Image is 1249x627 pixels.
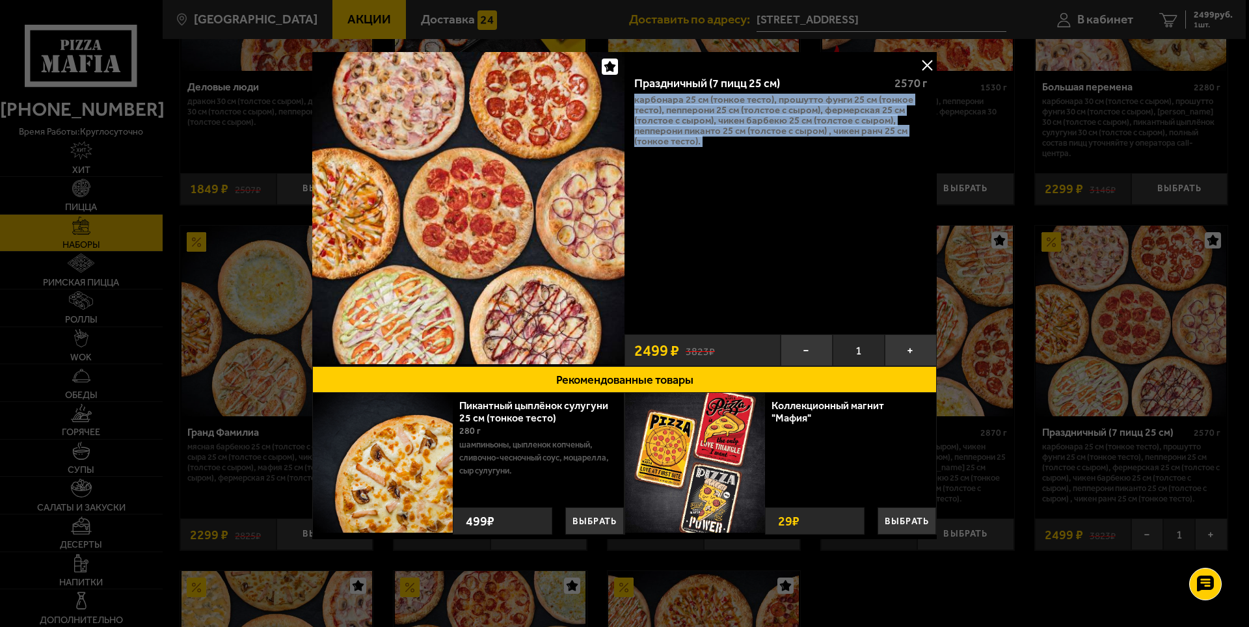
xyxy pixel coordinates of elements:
[312,52,624,366] a: Праздничный (7 пицц 25 см)
[459,438,614,477] p: шампиньоны, цыпленок копченый, сливочно-чесночный соус, моцарелла, сыр сулугуни.
[634,77,883,91] div: Праздничный (7 пицц 25 см)
[775,508,803,534] strong: 29 ₽
[833,334,885,366] span: 1
[634,94,927,146] p: Карбонара 25 см (тонкое тесто), Прошутто Фунги 25 см (тонкое тесто), Пепперони 25 см (толстое с с...
[459,399,608,424] a: Пикантный цыплёнок сулугуни 25 см (тонкое тесто)
[459,425,481,436] span: 280 г
[894,76,927,90] span: 2570 г
[463,508,498,534] strong: 499 ₽
[878,507,936,535] button: Выбрать
[781,334,833,366] button: −
[885,334,937,366] button: +
[772,399,884,424] a: Коллекционный магнит "Мафия"
[686,343,715,357] s: 3823 ₽
[312,52,624,364] img: Праздничный (7 пицц 25 см)
[634,343,679,358] span: 2499 ₽
[565,507,624,535] button: Выбрать
[312,366,937,393] button: Рекомендованные товары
